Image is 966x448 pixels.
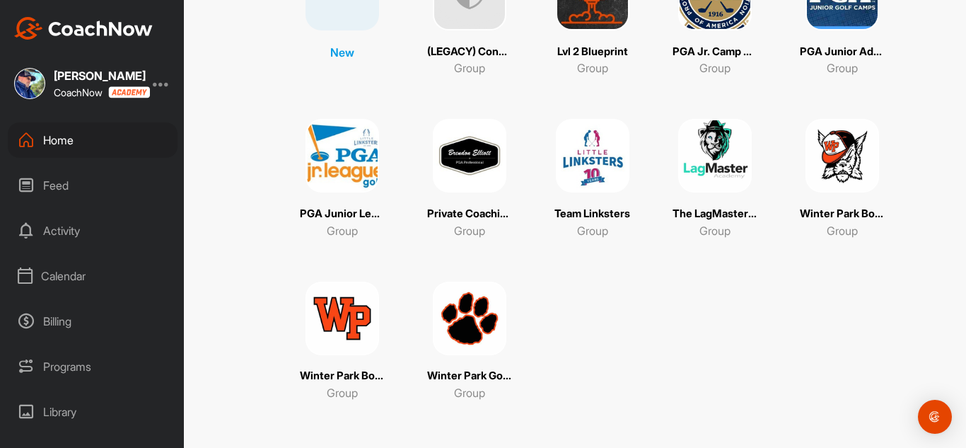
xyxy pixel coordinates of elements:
img: square_cb1a3ff189e4bd5c572836a68cbfda36.png [556,119,629,193]
img: square_141260b4957a774efc5cbf9643057386.png [433,119,506,193]
p: Winter Park Boys Golf (JV) [800,206,885,222]
p: Group [699,59,731,76]
div: Open Intercom Messenger [918,400,952,434]
p: Group [577,59,608,76]
div: Library [8,394,178,430]
img: square_8286cc82fa834bdb65fdbdc8f41c45b4.png [433,282,506,355]
img: square_a4d61cfbfd7ed3748a9cc7940b5fd16d.png [305,119,379,193]
div: Calendar [8,258,178,294]
p: PGA Junior League 2019 [300,206,385,222]
div: Feed [8,168,178,203]
div: Activity [8,213,178,248]
div: Billing [8,304,178,339]
img: square_64cbe56c2b063836943af8d794352d34.png [305,282,379,355]
p: Team Linksters [554,206,630,222]
p: Group [827,59,858,76]
p: Winter Park Boys Golf (Varsity) [300,368,385,384]
p: Group [577,222,608,239]
p: Private Coaching Crew [427,206,512,222]
p: Group [327,222,358,239]
img: square_c46f5df8d8b0cf5e21dc79867b72480b.png [678,119,752,193]
p: Winter Park Golf Coaches [427,368,512,384]
p: Group [699,222,731,239]
div: CoachNow [54,86,146,98]
p: Group [327,384,358,401]
p: Lvl 2 Blueprint [557,44,628,60]
img: square_087ee7a01638ba7bbcadecdf99570c8c.jpg [14,68,45,99]
p: Group [454,222,485,239]
div: Programs [8,349,178,384]
div: Home [8,122,178,158]
img: square_ea63a50ac901ac87850ff91206216343.png [805,119,879,193]
p: PGA Junior Advanced Camp (Week 1 2022) [800,44,885,60]
p: New [330,44,354,61]
img: CoachNow [14,17,153,40]
p: PGA Jr. Camp Week Of 7/8 [673,44,757,60]
p: Group [827,222,858,239]
img: CoachNow acadmey [108,86,150,98]
div: [PERSON_NAME] [54,70,146,81]
p: Group [454,59,485,76]
p: The LagMaster Academy - Conquer Your Game [673,206,757,222]
p: Group [454,384,485,401]
p: (LEGACY) ConnectedCoach Blueprint [427,44,512,60]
